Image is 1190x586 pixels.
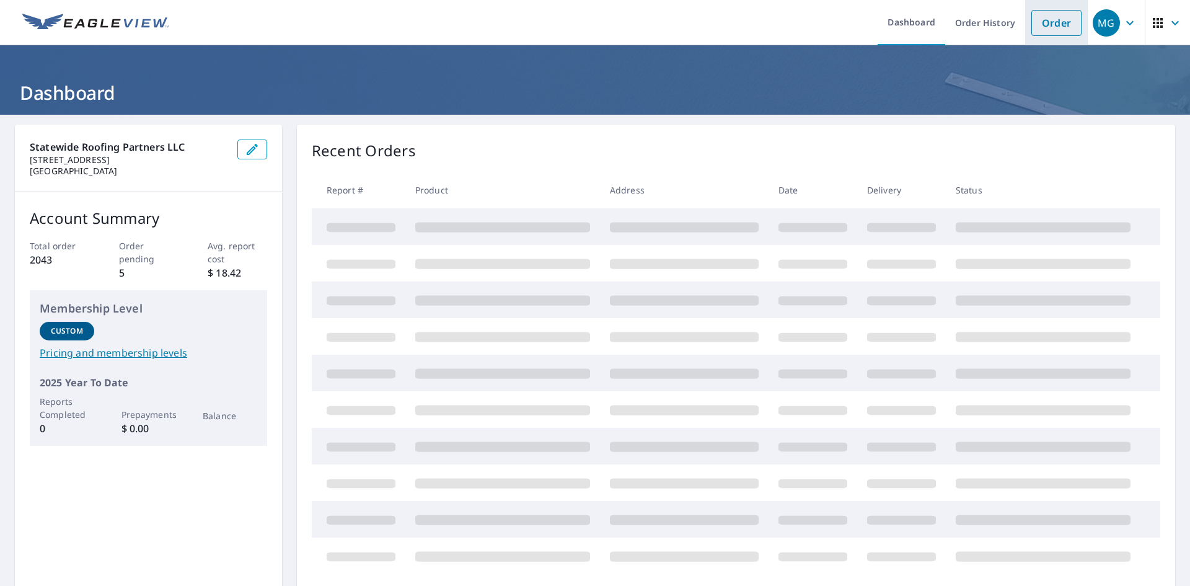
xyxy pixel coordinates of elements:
[51,326,83,337] p: Custom
[40,375,257,390] p: 2025 Year To Date
[30,252,89,267] p: 2043
[203,409,257,422] p: Balance
[600,172,769,208] th: Address
[857,172,946,208] th: Delivery
[121,421,176,436] p: $ 0.00
[30,239,89,252] p: Total order
[312,172,405,208] th: Report #
[946,172,1140,208] th: Status
[22,14,169,32] img: EV Logo
[405,172,600,208] th: Product
[40,345,257,360] a: Pricing and membership levels
[40,421,94,436] p: 0
[1031,10,1082,36] a: Order
[40,300,257,317] p: Membership Level
[40,395,94,421] p: Reports Completed
[1093,9,1120,37] div: MG
[208,239,267,265] p: Avg. report cost
[119,239,178,265] p: Order pending
[312,140,416,162] p: Recent Orders
[15,80,1175,105] h1: Dashboard
[208,265,267,280] p: $ 18.42
[121,408,176,421] p: Prepayments
[769,172,857,208] th: Date
[30,154,227,166] p: [STREET_ADDRESS]
[30,166,227,177] p: [GEOGRAPHIC_DATA]
[119,265,178,280] p: 5
[30,207,267,229] p: Account Summary
[30,140,227,154] p: Statewide Roofing Partners LLC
